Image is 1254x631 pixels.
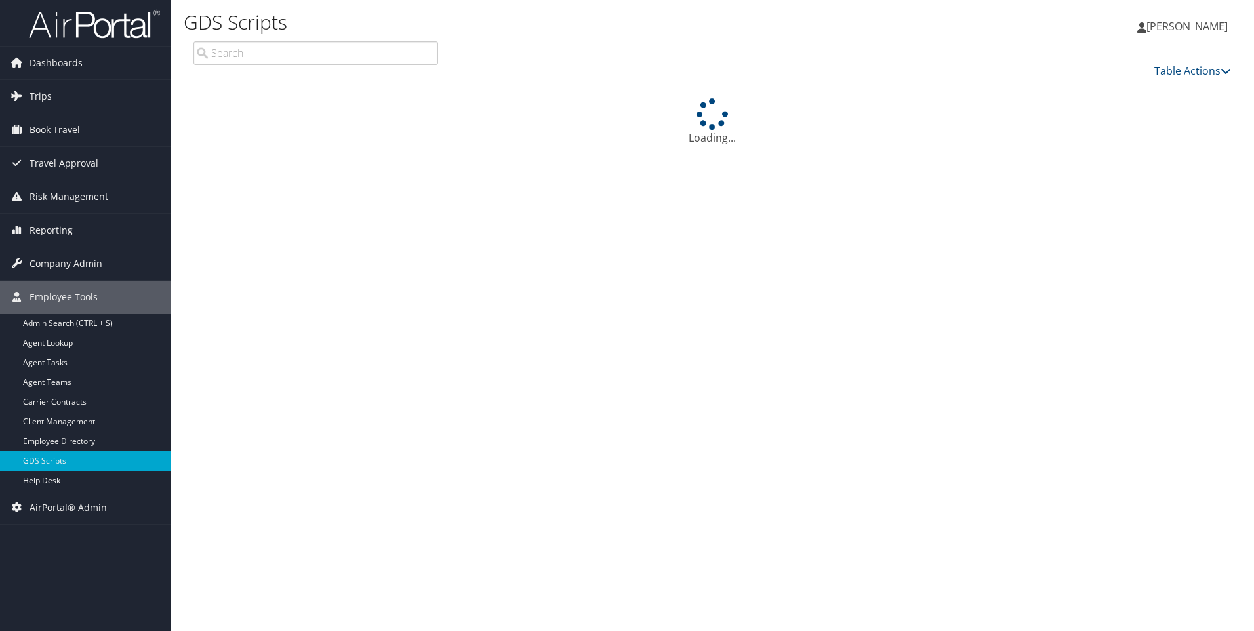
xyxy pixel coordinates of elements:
span: Company Admin [30,247,102,280]
a: [PERSON_NAME] [1137,7,1241,46]
span: Travel Approval [30,147,98,180]
span: Dashboards [30,47,83,79]
span: Risk Management [30,180,108,213]
input: Search [193,41,438,65]
span: [PERSON_NAME] [1146,19,1228,33]
span: Employee Tools [30,281,98,314]
span: AirPortal® Admin [30,491,107,524]
div: Loading... [193,98,1231,146]
h1: GDS Scripts [184,9,889,36]
span: Book Travel [30,113,80,146]
a: Table Actions [1154,64,1231,78]
span: Trips [30,80,52,113]
img: airportal-logo.png [29,9,160,39]
span: Reporting [30,214,73,247]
